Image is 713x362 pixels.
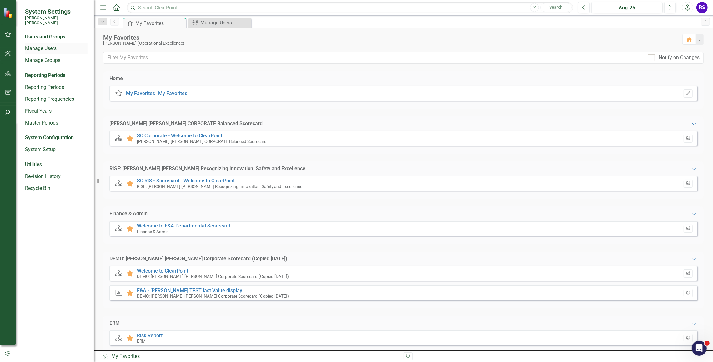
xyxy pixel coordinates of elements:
div: Aug-25 [594,4,660,12]
a: SC Corporate - Welcome to ClearPoint [137,133,222,139]
div: Manage Users [200,19,249,27]
button: RS [696,2,708,13]
button: Search [540,3,572,12]
button: Set Home Page [684,89,693,98]
small: [PERSON_NAME] [PERSON_NAME] [25,15,88,26]
div: Users and Groups [25,33,88,41]
span: 1 [705,341,710,346]
img: ClearPoint Strategy [3,7,14,18]
a: My Favorites [126,90,155,96]
a: Fiscal Years [25,108,88,115]
div: Reporting Periods [25,72,88,79]
a: Manage Users [25,45,88,52]
a: Master Periods [25,120,88,127]
div: My Favorites [135,19,184,27]
div: My Favorites [103,353,399,360]
a: Recycle Bin [25,185,88,192]
a: System Setup [25,146,88,153]
input: Search ClearPoint... [127,2,573,13]
div: Utilities [25,161,88,168]
a: Reporting Periods [25,84,88,91]
button: Aug-25 [591,2,663,13]
div: ERM [109,320,120,327]
a: My Favorites [158,90,187,96]
a: Revision History [25,173,88,180]
div: [PERSON_NAME] [PERSON_NAME] CORPORATE Balanced Scorecard [109,120,263,127]
a: Welcome to F&A Departmental Scorecard [137,223,230,229]
div: My Favorites [103,34,676,41]
small: Finance & Admin [137,229,169,234]
span: Search [550,5,563,10]
small: ERM [137,339,146,344]
a: Welcome to ClearPoint [137,268,188,274]
a: Risk Report [137,333,163,339]
small: RISE: [PERSON_NAME] [PERSON_NAME] Recognizing Innovation, Safety and Excellence [137,184,302,189]
div: DEMO: [PERSON_NAME] [PERSON_NAME] Corporate Scorecard (Copied [DATE]) [109,255,287,263]
small: DEMO: [PERSON_NAME] [PERSON_NAME] Corporate Scorecard (Copied [DATE]) [137,274,289,279]
div: System Configuration [25,134,88,141]
div: [PERSON_NAME] (Operational Excellence) [103,41,676,46]
a: Reporting Frequencies [25,96,88,103]
a: SC RISE Scorecard - Welcome to ClearPoint [137,178,235,184]
iframe: Intercom live chat [692,341,707,356]
div: RISE: [PERSON_NAME] [PERSON_NAME] Recognizing Innovation, Safety and Excellence [109,165,305,172]
a: F&A - [PERSON_NAME] TEST last Value display [137,288,242,293]
div: Finance & Admin [109,210,148,217]
div: Notify on Changes [659,54,700,61]
small: [PERSON_NAME] [PERSON_NAME] CORPORATE Balanced Scorecard [137,139,267,144]
a: Manage Groups [25,57,88,64]
div: Home [109,75,123,82]
input: Filter My Favorites... [103,52,644,64]
span: System Settings [25,8,88,15]
small: DEMO: [PERSON_NAME] [PERSON_NAME] Corporate Scorecard (Copied [DATE]) [137,293,289,298]
a: Manage Users [190,19,249,27]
